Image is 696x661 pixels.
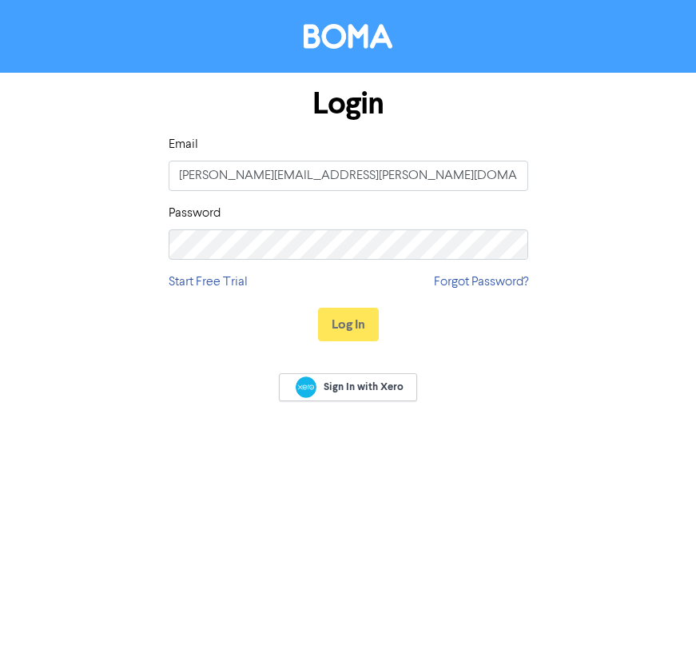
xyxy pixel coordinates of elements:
img: BOMA Logo [304,24,392,49]
a: Sign In with Xero [279,373,416,401]
h1: Login [169,86,528,122]
label: Email [169,135,198,154]
button: Log In [318,308,379,341]
label: Password [169,204,221,223]
a: Forgot Password? [434,273,528,292]
img: Xero logo [296,376,316,398]
span: Sign In with Xero [324,380,404,394]
a: Start Free Trial [169,273,248,292]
